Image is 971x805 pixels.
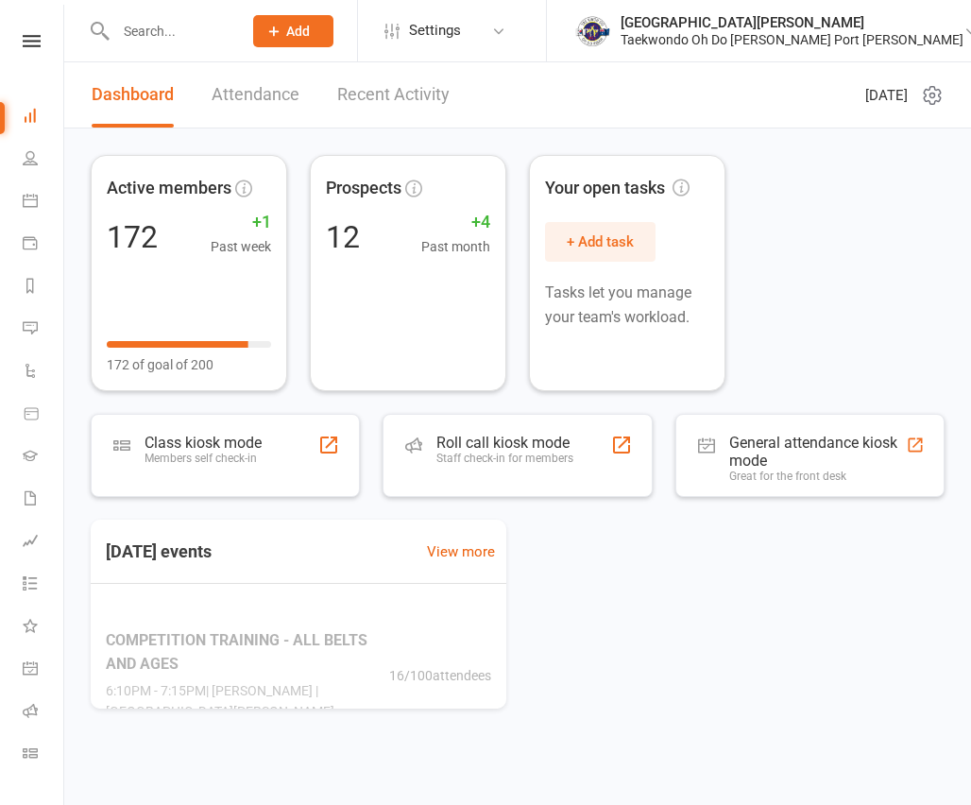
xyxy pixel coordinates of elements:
[621,31,963,48] div: Taekwondo Oh Do [PERSON_NAME] Port [PERSON_NAME]
[211,236,271,257] span: Past week
[286,24,310,39] span: Add
[91,535,227,569] h3: [DATE] events
[427,540,495,563] a: View more
[23,139,65,181] a: People
[337,62,450,128] a: Recent Activity
[110,18,229,44] input: Search...
[212,62,299,128] a: Attendance
[421,236,490,257] span: Past month
[211,209,271,236] span: +1
[23,607,65,649] a: What's New
[326,175,401,202] span: Prospects
[326,222,360,252] div: 12
[145,452,262,465] div: Members self check-in
[107,354,213,375] span: 172 of goal of 200
[545,175,690,202] span: Your open tasks
[409,9,461,52] span: Settings
[545,222,656,262] button: + Add task
[106,628,389,677] span: COMPETITION TRAINING - ALL BELTS AND AGES
[106,680,389,723] span: 6:10PM - 7:15PM | [PERSON_NAME] | [GEOGRAPHIC_DATA][PERSON_NAME]
[865,84,908,107] span: [DATE]
[92,62,174,128] a: Dashboard
[545,281,709,329] p: Tasks let you manage your team's workload.
[436,452,573,465] div: Staff check-in for members
[145,434,262,452] div: Class kiosk mode
[436,434,573,452] div: Roll call kiosk mode
[23,266,65,309] a: Reports
[23,649,65,692] a: General attendance kiosk mode
[107,175,231,202] span: Active members
[729,470,906,483] div: Great for the front desk
[389,665,491,686] span: 16 / 100 attendees
[107,222,158,252] div: 172
[253,15,333,47] button: Add
[573,12,611,50] img: thumb_image1517475016.png
[621,14,963,31] div: [GEOGRAPHIC_DATA][PERSON_NAME]
[23,692,65,734] a: Roll call kiosk mode
[729,434,906,470] div: General attendance kiosk mode
[23,96,65,139] a: Dashboard
[421,209,490,236] span: +4
[23,224,65,266] a: Payments
[23,394,65,437] a: Product Sales
[23,181,65,224] a: Calendar
[23,734,65,777] a: Class kiosk mode
[23,522,65,564] a: Assessments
